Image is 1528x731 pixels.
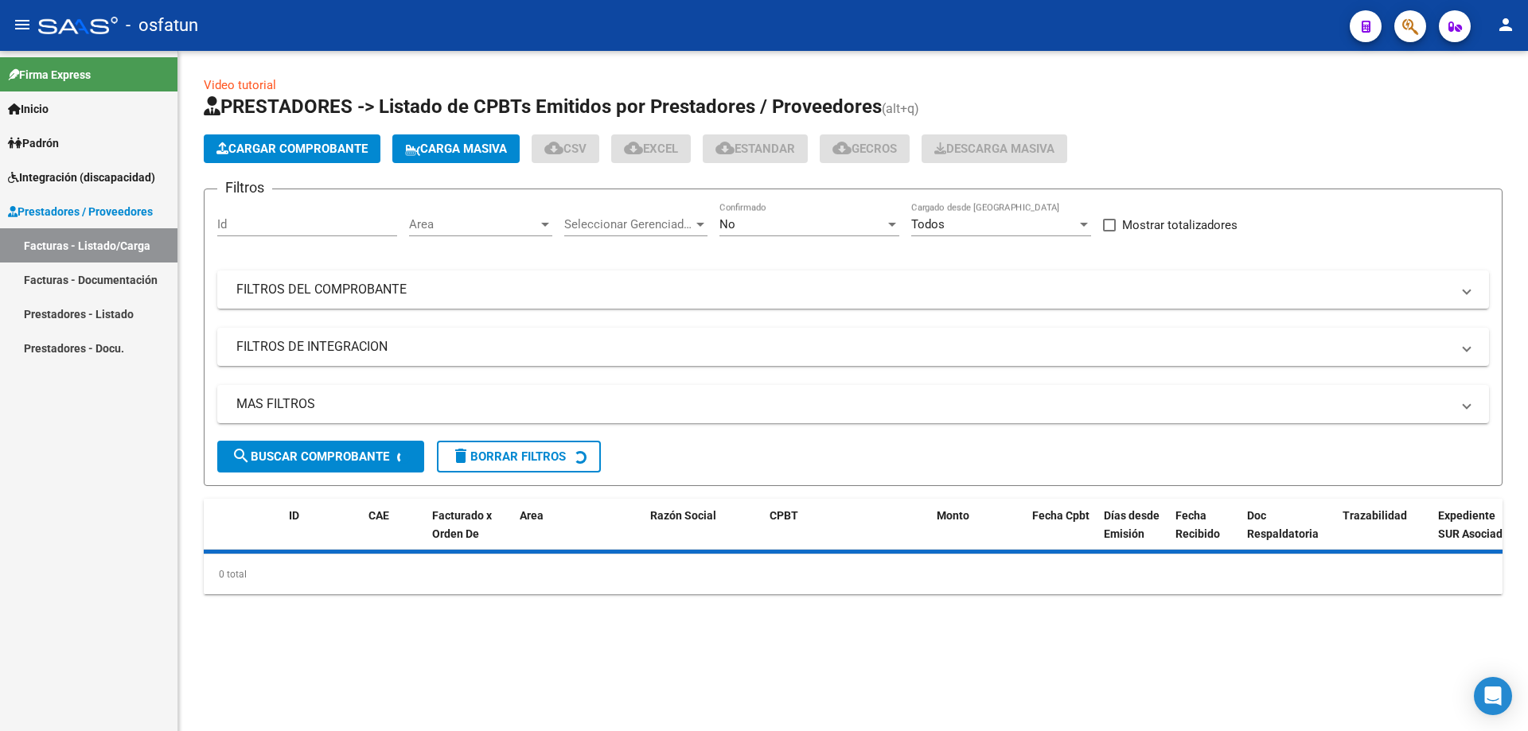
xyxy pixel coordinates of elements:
[644,499,763,569] datatable-header-cell: Razón Social
[564,217,693,231] span: Seleccionar Gerenciador
[1175,509,1220,540] span: Fecha Recibido
[882,101,919,116] span: (alt+q)
[1474,677,1512,715] div: Open Intercom Messenger
[703,134,808,163] button: Estandar
[820,134,910,163] button: Gecros
[770,509,798,522] span: CPBT
[624,138,643,157] mat-icon: cloud_download
[934,142,1054,156] span: Descarga Masiva
[937,509,969,522] span: Monto
[1026,499,1097,569] datatable-header-cell: Fecha Cpbt
[204,78,276,92] a: Video tutorial
[232,449,389,464] span: Buscar Comprobante
[204,134,380,163] button: Cargar Comprobante
[236,395,1451,413] mat-panel-title: MAS FILTROS
[236,338,1451,356] mat-panel-title: FILTROS DE INTEGRACION
[715,138,735,157] mat-icon: cloud_download
[763,499,930,569] datatable-header-cell: CPBT
[1247,509,1319,540] span: Doc Respaldatoria
[832,142,897,156] span: Gecros
[368,509,389,522] span: CAE
[8,100,49,118] span: Inicio
[520,509,544,522] span: Area
[451,446,470,465] mat-icon: delete
[204,95,882,118] span: PRESTADORES -> Listado de CPBTs Emitidos por Prestadores / Proveedores
[1122,216,1238,235] span: Mostrar totalizadores
[911,217,945,231] span: Todos
[217,328,1489,366] mat-expansion-panel-header: FILTROS DE INTEGRACION
[392,134,520,163] button: Carga Masiva
[832,138,852,157] mat-icon: cloud_download
[126,8,198,43] span: - osfatun
[8,134,59,152] span: Padrón
[544,138,563,157] mat-icon: cloud_download
[217,270,1489,309] mat-expansion-panel-header: FILTROS DEL COMPROBANTE
[432,509,492,540] span: Facturado x Orden De
[1343,509,1407,522] span: Trazabilidad
[289,509,299,522] span: ID
[1169,499,1241,569] datatable-header-cell: Fecha Recibido
[719,217,735,231] span: No
[217,385,1489,423] mat-expansion-panel-header: MAS FILTROS
[451,449,566,464] span: Borrar Filtros
[930,499,1026,569] datatable-header-cell: Monto
[409,217,538,231] span: Area
[1104,509,1160,540] span: Días desde Emisión
[8,66,91,84] span: Firma Express
[1432,499,1519,569] datatable-header-cell: Expediente SUR Asociado
[283,499,362,569] datatable-header-cell: ID
[232,446,251,465] mat-icon: search
[405,142,507,156] span: Carga Masiva
[13,15,32,34] mat-icon: menu
[216,142,368,156] span: Cargar Comprobante
[1438,509,1509,540] span: Expediente SUR Asociado
[236,281,1451,298] mat-panel-title: FILTROS DEL COMPROBANTE
[624,142,678,156] span: EXCEL
[8,169,155,186] span: Integración (discapacidad)
[217,441,424,472] button: Buscar Comprobante
[922,134,1067,163] app-download-masive: Descarga masiva de comprobantes (adjuntos)
[1241,499,1336,569] datatable-header-cell: Doc Respaldatoria
[426,499,513,569] datatable-header-cell: Facturado x Orden De
[532,134,599,163] button: CSV
[362,499,426,569] datatable-header-cell: CAE
[611,134,691,163] button: EXCEL
[437,441,601,472] button: Borrar Filtros
[1032,509,1089,522] span: Fecha Cpbt
[8,203,153,220] span: Prestadores / Proveedores
[1496,15,1515,34] mat-icon: person
[513,499,621,569] datatable-header-cell: Area
[1336,499,1432,569] datatable-header-cell: Trazabilidad
[715,142,795,156] span: Estandar
[922,134,1067,163] button: Descarga Masiva
[650,509,716,522] span: Razón Social
[204,554,1503,594] div: 0 total
[544,142,587,156] span: CSV
[1097,499,1169,569] datatable-header-cell: Días desde Emisión
[217,177,272,199] h3: Filtros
